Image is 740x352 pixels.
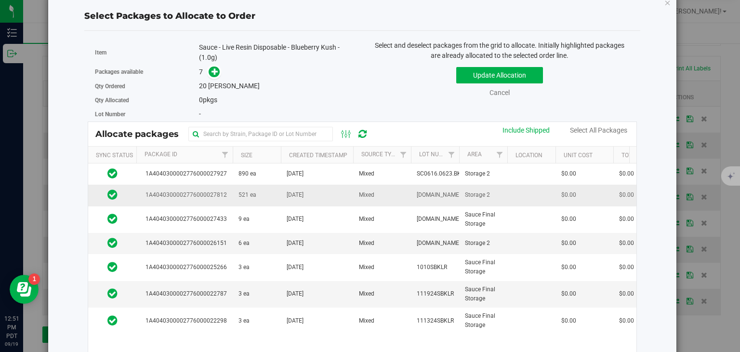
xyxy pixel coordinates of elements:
[619,190,634,200] span: $0.00
[465,169,490,178] span: Storage 2
[619,289,634,298] span: $0.00
[199,42,355,63] div: Sauce - Live Resin Disposable - Blueberry Kush - (1.0g)
[107,188,118,202] span: In Sync
[95,110,199,119] label: Lot Number
[443,147,459,163] a: Filter
[217,147,233,163] a: Filter
[107,260,118,274] span: In Sync
[515,152,542,159] a: Location
[456,67,543,83] button: Update Allocation
[241,152,252,159] a: Size
[238,289,250,298] span: 3 ea
[561,263,576,272] span: $0.00
[199,96,203,104] span: 0
[465,190,490,200] span: Storage 2
[417,190,461,200] span: [DOMAIN_NAME]
[619,169,634,178] span: $0.00
[287,215,304,224] span: [DATE]
[465,239,490,248] span: Storage 2
[502,125,550,135] div: Include Shipped
[287,190,304,200] span: [DATE]
[238,316,250,325] span: 3 ea
[619,316,634,325] span: $0.00
[199,68,203,76] span: 7
[417,239,461,248] span: [DOMAIN_NAME]
[199,82,207,90] span: 20
[287,169,304,178] span: [DATE]
[142,215,227,224] span: 1A4040300002776000027433
[417,289,454,298] span: 111924SBKLR
[84,10,640,23] div: Select Packages to Allocate to Order
[107,167,118,180] span: In Sync
[238,263,250,272] span: 3 ea
[489,89,510,96] a: Cancel
[417,263,447,272] span: 1010SBKLR
[10,275,39,304] iframe: Resource center
[359,215,374,224] span: Mixed
[287,289,304,298] span: [DATE]
[359,263,374,272] span: Mixed
[417,215,461,224] span: [DOMAIN_NAME]
[142,263,227,272] span: 1A4040300002776000025266
[561,169,576,178] span: $0.00
[199,110,201,118] span: -
[95,96,199,105] label: Qty Allocated
[96,152,133,159] a: Sync Status
[107,287,118,300] span: In Sync
[238,215,250,224] span: 9 ea
[621,152,655,159] a: Total Cost
[238,239,250,248] span: 6 ea
[289,152,347,159] a: Created Timestamp
[465,210,502,229] span: Sauce Final Storage
[142,289,227,298] span: 1A4040300002776000022787
[95,82,199,91] label: Qty Ordered
[107,236,118,250] span: In Sync
[287,263,304,272] span: [DATE]
[619,215,634,224] span: $0.00
[238,190,256,200] span: 521 ea
[570,126,627,134] a: Select All Packages
[564,152,593,159] a: Unit Cost
[361,151,398,158] a: Source Type
[188,127,333,141] input: Search by Strain, Package ID or Lot Number
[95,48,199,57] label: Item
[142,190,227,200] span: 1A4040300002776000027812
[142,239,227,248] span: 1A4040300002776000026151
[417,316,454,325] span: 111324SBKLR
[359,316,374,325] span: Mixed
[465,285,502,303] span: Sauce Final Storage
[561,215,576,224] span: $0.00
[561,239,576,248] span: $0.00
[491,147,507,163] a: Filter
[145,151,177,158] a: Package Id
[359,239,374,248] span: Mixed
[467,151,482,158] a: Area
[561,190,576,200] span: $0.00
[238,169,256,178] span: 890 ea
[419,151,454,158] a: Lot Number
[619,263,634,272] span: $0.00
[395,147,411,163] a: Filter
[142,169,227,178] span: 1A4040300002776000027927
[359,169,374,178] span: Mixed
[359,289,374,298] span: Mixed
[208,82,260,90] span: [PERSON_NAME]
[465,311,502,330] span: Sauce Final Storage
[561,289,576,298] span: $0.00
[287,316,304,325] span: [DATE]
[359,190,374,200] span: Mixed
[417,169,461,178] span: SC0616.0623.BK
[199,96,217,104] span: pkgs
[95,129,188,139] span: Allocate packages
[28,273,40,285] iframe: Resource center unread badge
[142,316,227,325] span: 1A4040300002776000022298
[465,258,502,276] span: Sauce Final Storage
[95,68,199,76] label: Packages available
[375,41,624,59] span: Select and deselect packages from the grid to allocate. Initially highlighted packages are alread...
[619,239,634,248] span: $0.00
[107,314,118,327] span: In Sync
[287,239,304,248] span: [DATE]
[107,212,118,226] span: In Sync
[561,316,576,325] span: $0.00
